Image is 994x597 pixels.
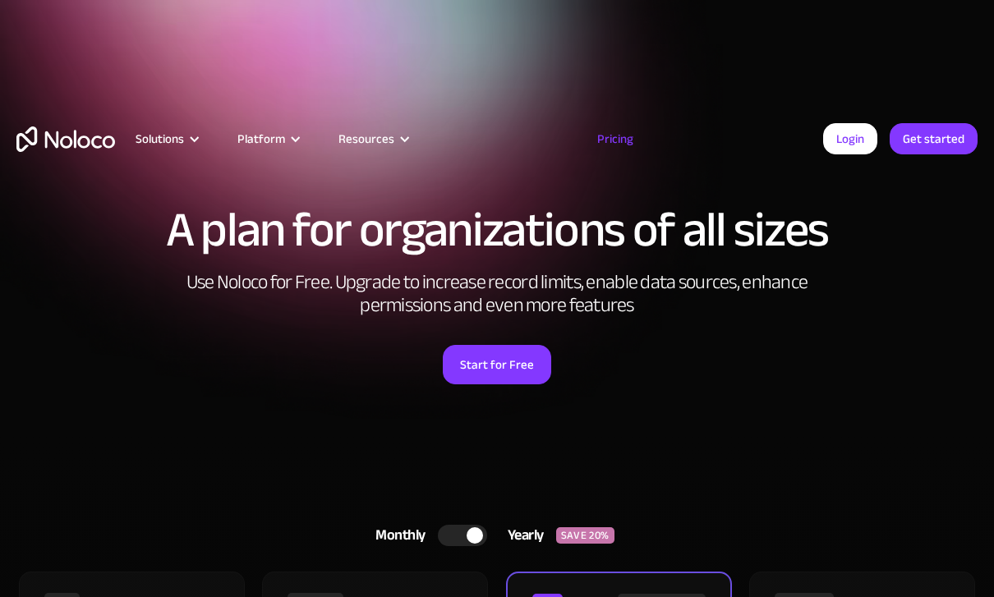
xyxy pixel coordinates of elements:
div: Platform [237,128,285,149]
div: Resources [318,128,427,149]
a: Login [823,123,877,154]
a: Pricing [577,128,654,149]
div: Solutions [136,128,184,149]
div: Resources [338,128,394,149]
h1: A plan for organizations of all sizes [16,205,978,255]
div: Solutions [115,128,217,149]
div: Platform [217,128,318,149]
div: SAVE 20% [556,527,614,544]
a: home [16,126,115,152]
div: Monthly [355,523,438,548]
a: Start for Free [443,345,551,384]
div: Yearly [487,523,556,548]
h2: Use Noloco for Free. Upgrade to increase record limits, enable data sources, enhance permissions ... [168,271,826,317]
a: Get started [890,123,978,154]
